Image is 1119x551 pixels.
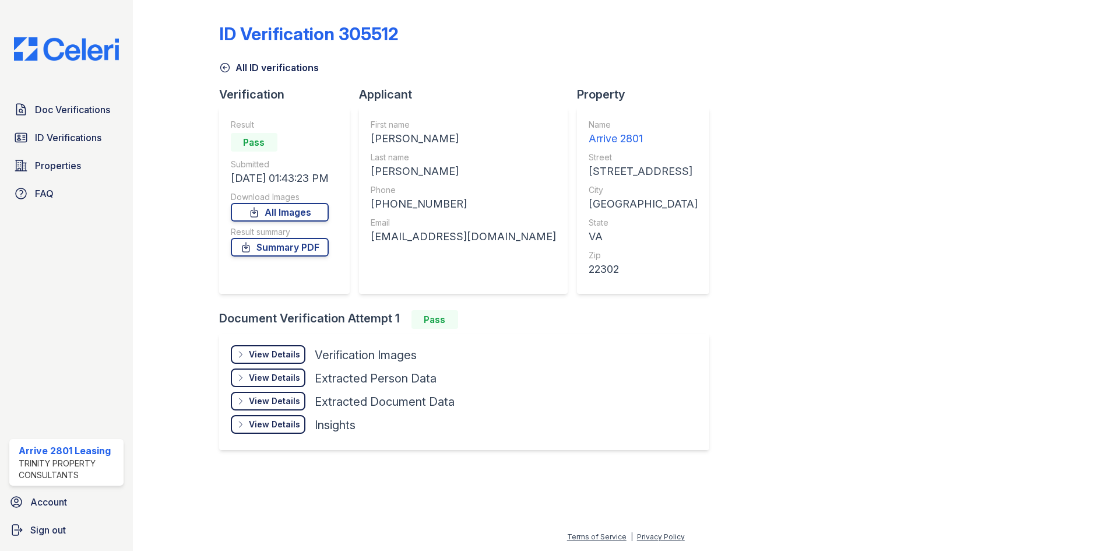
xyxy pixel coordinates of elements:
[249,372,300,384] div: View Details
[589,217,698,229] div: State
[589,184,698,196] div: City
[589,131,698,147] div: Arrive 2801
[231,119,329,131] div: Result
[589,196,698,212] div: [GEOGRAPHIC_DATA]
[371,196,556,212] div: [PHONE_NUMBER]
[315,370,437,387] div: Extracted Person Data
[5,518,128,542] a: Sign out
[589,152,698,163] div: Street
[249,395,300,407] div: View Details
[35,187,54,201] span: FAQ
[231,238,329,257] a: Summary PDF
[589,250,698,261] div: Zip
[249,349,300,360] div: View Details
[30,523,66,537] span: Sign out
[19,444,119,458] div: Arrive 2801 Leasing
[219,310,719,329] div: Document Verification Attempt 1
[631,532,633,541] div: |
[589,163,698,180] div: [STREET_ADDRESS]
[567,532,627,541] a: Terms of Service
[371,119,556,131] div: First name
[9,182,124,205] a: FAQ
[589,119,698,147] a: Name Arrive 2801
[589,229,698,245] div: VA
[371,163,556,180] div: [PERSON_NAME]
[30,495,67,509] span: Account
[411,310,458,329] div: Pass
[35,103,110,117] span: Doc Verifications
[231,203,329,222] a: All Images
[589,119,698,131] div: Name
[231,226,329,238] div: Result summary
[19,458,119,481] div: Trinity Property Consultants
[371,131,556,147] div: [PERSON_NAME]
[315,347,417,363] div: Verification Images
[249,419,300,430] div: View Details
[577,86,719,103] div: Property
[589,261,698,278] div: 22302
[231,191,329,203] div: Download Images
[5,37,128,61] img: CE_Logo_Blue-a8612792a0a2168367f1c8372b55b34899dd931a85d93a1a3d3e32e68fde9ad4.png
[231,170,329,187] div: [DATE] 01:43:23 PM
[219,86,359,103] div: Verification
[371,152,556,163] div: Last name
[5,490,128,514] a: Account
[9,154,124,177] a: Properties
[35,131,101,145] span: ID Verifications
[371,217,556,229] div: Email
[359,86,577,103] div: Applicant
[219,61,319,75] a: All ID verifications
[315,417,356,433] div: Insights
[371,229,556,245] div: [EMAIL_ADDRESS][DOMAIN_NAME]
[371,184,556,196] div: Phone
[315,394,455,410] div: Extracted Document Data
[637,532,685,541] a: Privacy Policy
[9,98,124,121] a: Doc Verifications
[35,159,81,173] span: Properties
[231,159,329,170] div: Submitted
[1070,504,1107,539] iframe: chat widget
[9,126,124,149] a: ID Verifications
[219,23,399,44] div: ID Verification 305512
[231,133,277,152] div: Pass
